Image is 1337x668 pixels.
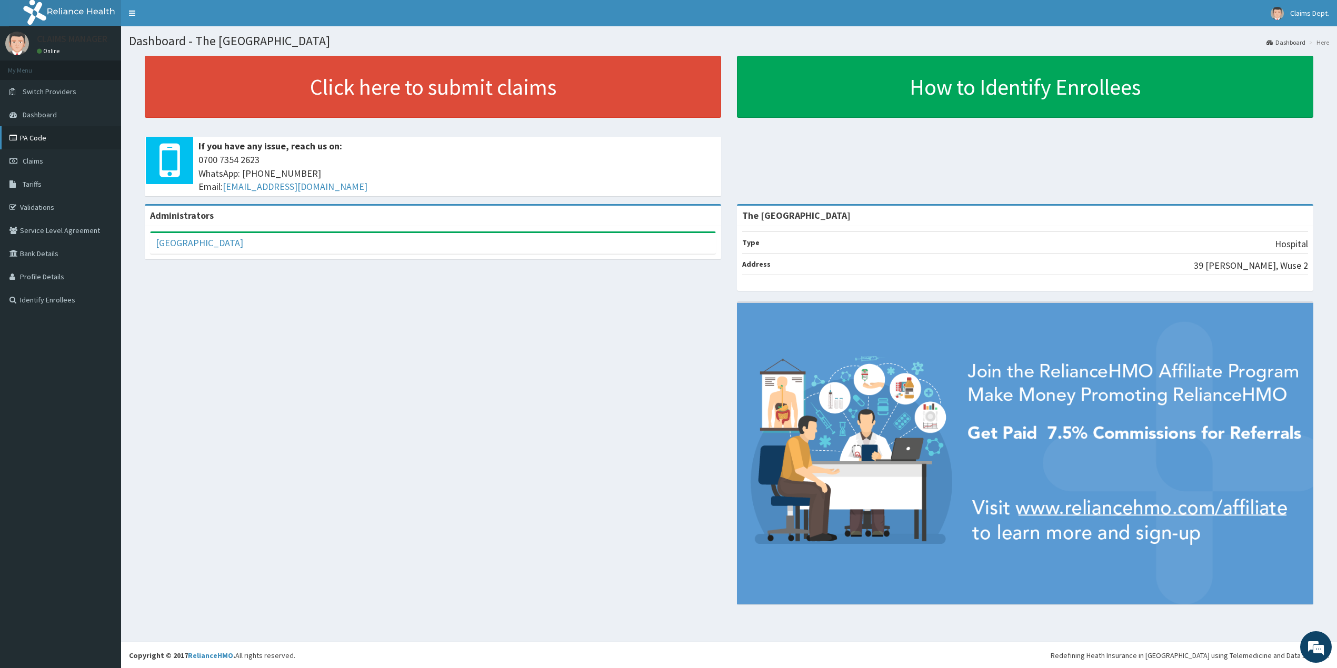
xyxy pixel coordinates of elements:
span: Claims Dept. [1290,8,1329,18]
b: If you have any issue, reach us on: [198,140,342,152]
a: [GEOGRAPHIC_DATA] [156,237,243,249]
strong: The [GEOGRAPHIC_DATA] [742,209,851,221]
p: Hospital [1275,237,1308,251]
span: Tariffs [23,179,42,189]
h1: Dashboard - The [GEOGRAPHIC_DATA] [129,34,1329,48]
a: Click here to submit claims [145,56,721,118]
img: provider-team-banner.png [737,303,1313,604]
div: Redefining Heath Insurance in [GEOGRAPHIC_DATA] using Telemedicine and Data Science! [1051,650,1329,661]
a: How to Identify Enrollees [737,56,1313,118]
b: Type [742,238,760,247]
b: Administrators [150,209,214,221]
a: [EMAIL_ADDRESS][DOMAIN_NAME] [223,180,367,193]
p: 39 [PERSON_NAME], Wuse 2 [1194,259,1308,272]
li: Here [1306,38,1329,47]
span: Dashboard [23,110,57,119]
a: Dashboard [1266,38,1305,47]
img: User Image [5,32,29,55]
a: RelianceHMO [188,651,233,660]
img: User Image [1271,7,1284,20]
b: Address [742,259,771,269]
span: Claims [23,156,43,166]
span: Switch Providers [23,87,76,96]
p: CLAIMS MANAGER [37,34,107,44]
span: 0700 7354 2623 WhatsApp: [PHONE_NUMBER] Email: [198,153,716,194]
a: Online [37,47,62,55]
strong: Copyright © 2017 . [129,651,235,660]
